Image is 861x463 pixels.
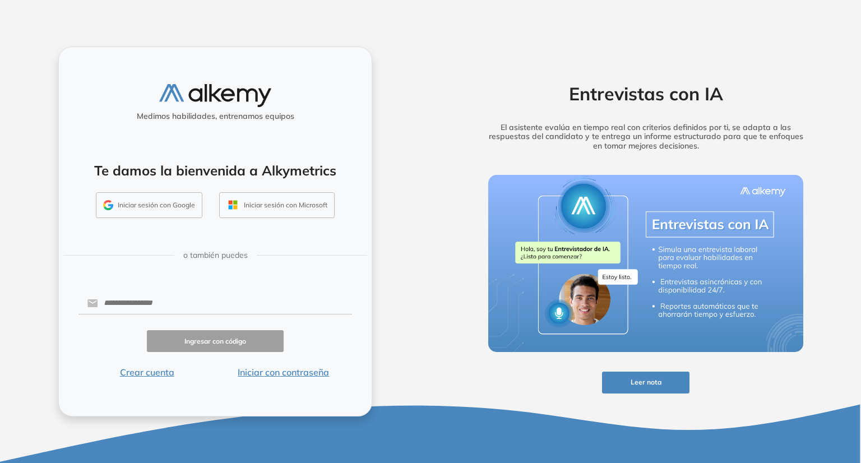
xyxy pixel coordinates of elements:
img: OUTLOOK_ICON [226,198,239,211]
button: Iniciar sesión con Google [96,192,202,218]
img: logo-alkemy [159,84,271,107]
button: Iniciar sesión con Microsoft [219,192,335,218]
h2: Entrevistas con IA [471,83,821,104]
iframe: Chat Widget [660,334,861,463]
img: GMAIL_ICON [103,200,113,210]
span: o también puedes [183,249,248,261]
button: Iniciar con contraseña [215,365,352,379]
h5: El asistente evalúa en tiempo real con criterios definidos por ti, se adapta a las respuestas del... [471,123,821,151]
div: Widget de chat [660,334,861,463]
h5: Medimos habilidades, entrenamos equipos [63,112,367,121]
button: Crear cuenta [78,365,215,379]
button: Ingresar con código [147,330,284,352]
h4: Te damos la bienvenida a Alkymetrics [73,163,357,179]
img: img-more-info [488,175,803,352]
button: Leer nota [602,372,689,393]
